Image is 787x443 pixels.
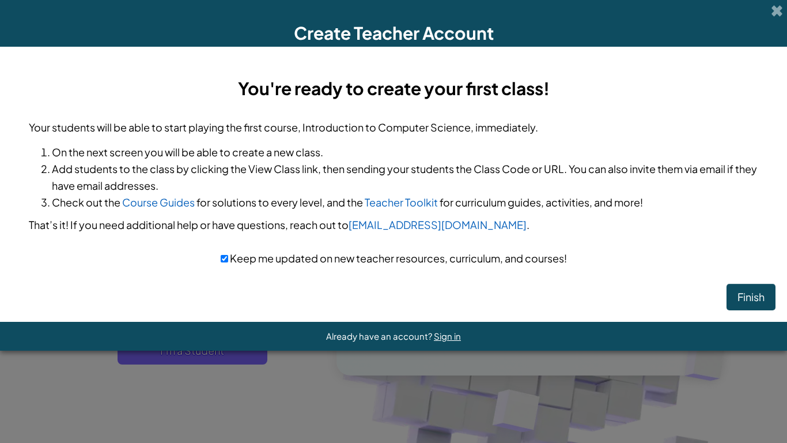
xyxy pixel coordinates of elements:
a: Sign in [434,331,461,341]
li: On the next screen you will be able to create a new class. [52,144,758,160]
span: Keep me updated on new teacher resources, curriculum, and courses! [228,251,567,265]
span: for solutions to every level, and the [196,196,363,209]
p: Your students will be able to start playing the first course, Introduction to Computer Science, i... [29,119,758,136]
span: Create Teacher Account [294,22,494,44]
li: Add students to the class by clicking the View Class link, then sending your students the Class C... [52,160,758,194]
a: [EMAIL_ADDRESS][DOMAIN_NAME] [349,218,527,231]
button: Finish [727,284,775,310]
span: Check out the [52,196,120,209]
span: Already have an account? [326,331,434,341]
h3: You're ready to create your first class! [29,76,758,102]
span: That’s it! If you need additional help or have questions, reach out to . [29,218,529,231]
a: Teacher Toolkit [365,196,438,209]
a: Course Guides [122,196,195,209]
span: for curriculum guides, activities, and more! [440,196,643,209]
